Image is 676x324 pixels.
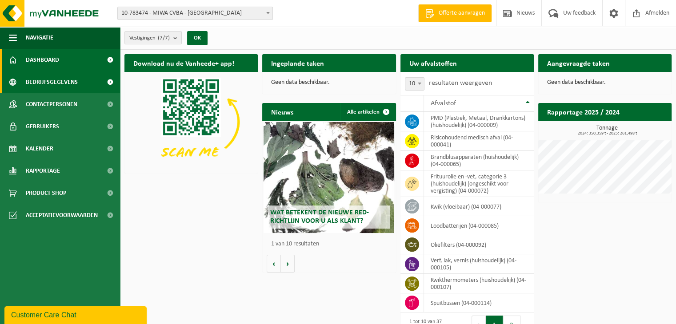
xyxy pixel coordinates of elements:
td: spuitbussen (04-000114) [424,293,534,312]
td: verf, lak, vernis (huishoudelijk) (04-000105) [424,254,534,274]
td: kwikthermometers (huishoudelijk) (04-000107) [424,274,534,293]
span: 2024: 350,359 t - 2025: 261,498 t [543,131,672,136]
span: Product Shop [26,182,66,204]
button: Vorige [267,255,281,273]
iframe: chat widget [4,304,148,324]
span: 10 [405,78,424,90]
span: Gebruikers [26,115,59,138]
button: Vestigingen(7/7) [124,31,182,44]
span: Kalender [26,138,53,160]
a: Offerte aanvragen [418,4,492,22]
a: Wat betekent de nieuwe RED-richtlijn voor u als klant? [264,122,394,233]
h2: Aangevraagde taken [538,54,619,71]
td: PMD (Plastiek, Metaal, Drankkartons) (huishoudelijk) (04-000009) [424,112,534,131]
span: Rapportage [26,160,60,182]
span: Contactpersonen [26,93,77,115]
span: Offerte aanvragen [436,9,487,18]
h2: Nieuws [262,103,302,120]
td: loodbatterijen (04-000085) [424,216,534,235]
h2: Uw afvalstoffen [400,54,466,71]
button: OK [187,31,208,45]
h2: Download nu de Vanheede+ app! [124,54,243,71]
span: Bedrijfsgegevens [26,71,78,93]
h3: Tonnage [543,125,672,136]
td: brandblusapparaten (huishoudelijk) (04-000065) [424,151,534,170]
span: Wat betekent de nieuwe RED-richtlijn voor u als klant? [270,209,369,225]
count: (7/7) [158,35,170,41]
td: frituurolie en -vet, categorie 3 (huishoudelijk) (ongeschikt voor vergisting) (04-000072) [424,170,534,197]
td: oliefilters (04-000092) [424,235,534,254]
h2: Rapportage 2025 / 2024 [538,103,628,120]
a: Alle artikelen [340,103,395,121]
img: Download de VHEPlus App [124,72,258,172]
label: resultaten weergeven [429,79,492,87]
span: Acceptatievoorwaarden [26,204,98,226]
td: kwik (vloeibaar) (04-000077) [424,197,534,216]
p: 1 van 10 resultaten [271,241,391,247]
span: Afvalstof [431,100,456,107]
span: Navigatie [26,27,53,49]
button: Volgende [281,255,295,273]
p: Geen data beschikbaar. [547,79,663,86]
span: 10-783474 - MIWA CVBA - SINT-NIKLAAS [117,7,273,20]
td: risicohoudend medisch afval (04-000041) [424,131,534,151]
p: Geen data beschikbaar. [271,79,387,86]
span: 10-783474 - MIWA CVBA - SINT-NIKLAAS [118,7,272,20]
a: Bekijk rapportage [605,120,671,138]
span: Dashboard [26,49,59,71]
h2: Ingeplande taken [262,54,333,71]
span: Vestigingen [129,32,170,45]
span: 10 [405,77,424,91]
